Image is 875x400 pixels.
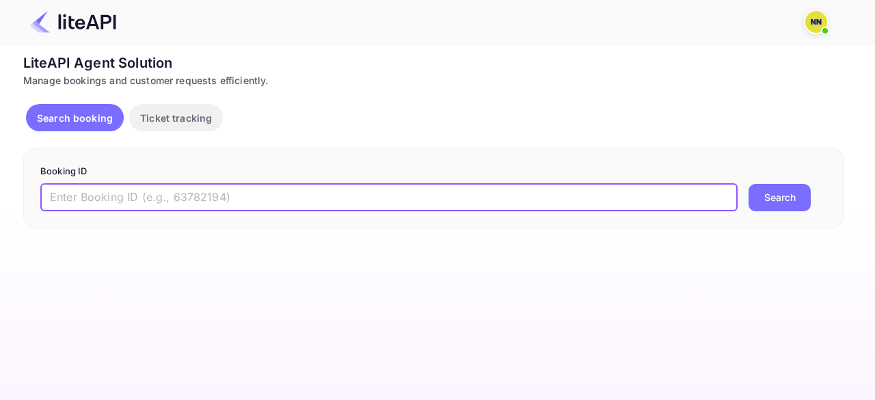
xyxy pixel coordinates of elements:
input: Enter Booking ID (e.g., 63782194) [40,184,738,211]
p: Ticket tracking [140,111,212,125]
img: LiteAPI Logo [30,11,116,33]
div: Manage bookings and customer requests efficiently. [23,73,844,88]
button: Search [749,184,811,211]
div: LiteAPI Agent Solution [23,53,844,73]
p: Search booking [37,111,113,125]
p: Booking ID [40,165,826,178]
img: N/A N/A [805,11,827,33]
